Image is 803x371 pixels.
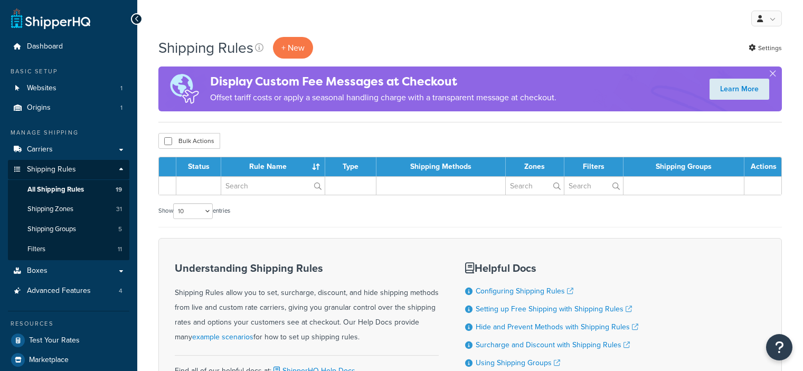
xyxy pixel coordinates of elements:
[8,180,129,199] li: All Shipping Rules
[476,339,630,350] a: Surcharge and Discount with Shipping Rules
[476,357,560,368] a: Using Shipping Groups
[120,84,122,93] span: 1
[8,160,129,179] a: Shipping Rules
[273,37,313,59] p: + New
[8,160,129,260] li: Shipping Rules
[506,177,564,195] input: Search
[27,245,45,254] span: Filters
[325,157,376,176] th: Type
[476,303,632,315] a: Setting up Free Shipping with Shipping Rules
[8,220,129,239] li: Shipping Groups
[8,128,129,137] div: Manage Shipping
[176,157,221,176] th: Status
[173,203,213,219] select: Showentries
[623,157,744,176] th: Shipping Groups
[221,157,325,176] th: Rule Name
[221,177,325,195] input: Search
[8,140,129,159] a: Carriers
[27,225,76,234] span: Shipping Groups
[118,225,122,234] span: 5
[8,79,129,98] li: Websites
[710,79,769,100] a: Learn More
[27,185,84,194] span: All Shipping Rules
[8,98,129,118] li: Origins
[210,90,556,105] p: Offset tariff costs or apply a seasonal handling charge with a transparent message at checkout.
[8,220,129,239] a: Shipping Groups 5
[8,240,129,259] a: Filters 11
[749,41,782,55] a: Settings
[8,240,129,259] li: Filters
[27,165,76,174] span: Shipping Rules
[120,103,122,112] span: 1
[158,66,210,111] img: duties-banner-06bc72dcb5fe05cb3f9472aba00be2ae8eb53ab6f0d8bb03d382ba314ac3c341.png
[8,199,129,219] li: Shipping Zones
[27,84,56,93] span: Websites
[8,79,129,98] a: Websites 1
[376,157,506,176] th: Shipping Methods
[11,8,90,29] a: ShipperHQ Home
[8,281,129,301] a: Advanced Features 4
[8,199,129,219] a: Shipping Zones 31
[118,245,122,254] span: 11
[8,261,129,281] a: Boxes
[116,185,122,194] span: 19
[158,203,230,219] label: Show entries
[116,205,122,214] span: 31
[8,331,129,350] a: Test Your Rates
[506,157,564,176] th: Zones
[210,73,556,90] h4: Display Custom Fee Messages at Checkout
[8,37,129,56] a: Dashboard
[8,98,129,118] a: Origins 1
[175,262,439,274] h3: Understanding Shipping Rules
[476,286,573,297] a: Configuring Shipping Rules
[8,319,129,328] div: Resources
[564,177,623,195] input: Search
[27,145,53,154] span: Carriers
[119,287,122,296] span: 4
[158,37,253,58] h1: Shipping Rules
[27,205,73,214] span: Shipping Zones
[158,133,220,149] button: Bulk Actions
[8,180,129,199] a: All Shipping Rules 19
[465,262,638,274] h3: Helpful Docs
[27,267,48,275] span: Boxes
[8,350,129,369] a: Marketplace
[8,67,129,76] div: Basic Setup
[29,356,69,365] span: Marketplace
[27,103,51,112] span: Origins
[476,321,638,332] a: Hide and Prevent Methods with Shipping Rules
[27,42,63,51] span: Dashboard
[8,281,129,301] li: Advanced Features
[744,157,781,176] th: Actions
[564,157,623,176] th: Filters
[192,331,253,343] a: example scenarios
[175,262,439,345] div: Shipping Rules allow you to set, surcharge, discount, and hide shipping methods from live and cus...
[29,336,80,345] span: Test Your Rates
[766,334,792,360] button: Open Resource Center
[27,287,91,296] span: Advanced Features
